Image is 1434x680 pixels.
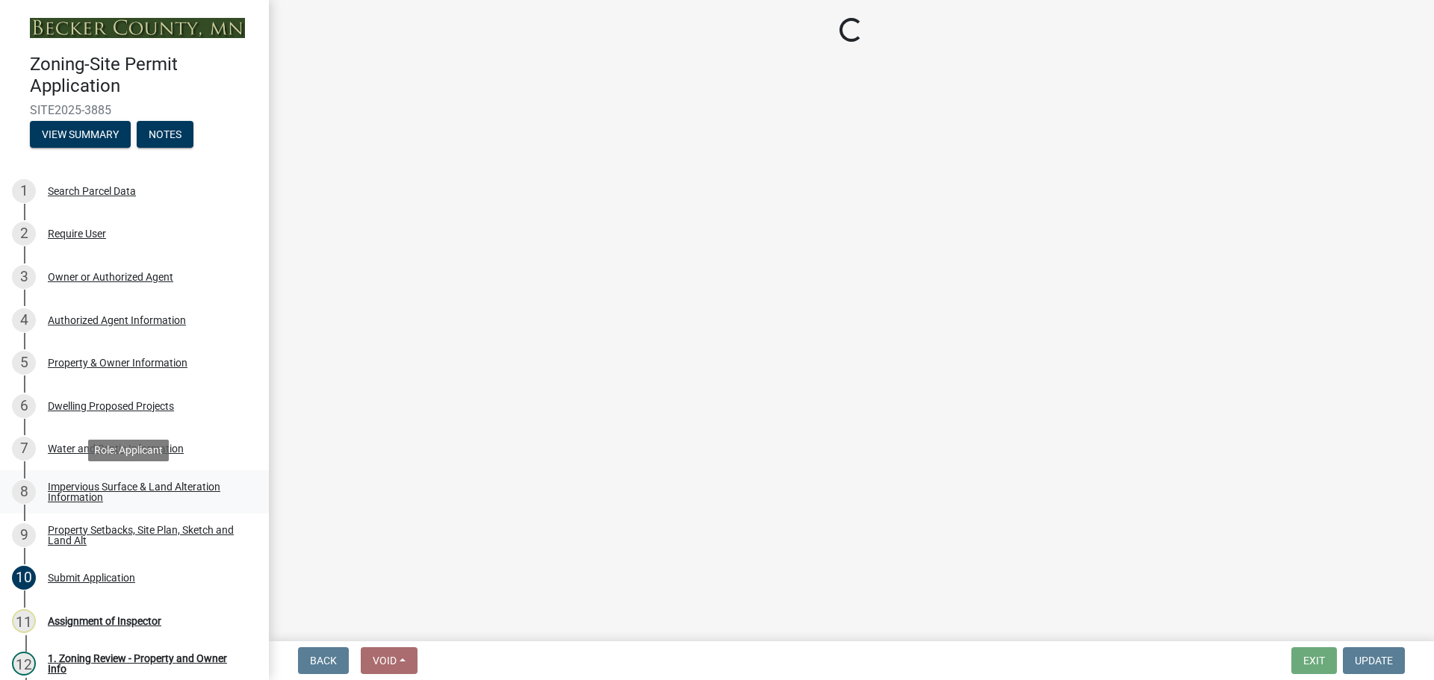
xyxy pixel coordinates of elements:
[12,308,36,332] div: 4
[12,652,36,676] div: 12
[137,129,193,141] wm-modal-confirm: Notes
[12,609,36,633] div: 11
[30,103,239,117] span: SITE2025-3885
[30,54,257,97] h4: Zoning-Site Permit Application
[310,655,337,667] span: Back
[12,394,36,418] div: 6
[30,121,131,148] button: View Summary
[12,523,36,547] div: 9
[88,440,169,461] div: Role: Applicant
[12,566,36,590] div: 10
[48,272,173,282] div: Owner or Authorized Agent
[12,437,36,461] div: 7
[1291,647,1337,674] button: Exit
[137,121,193,148] button: Notes
[1343,647,1405,674] button: Update
[48,401,174,411] div: Dwelling Proposed Projects
[12,480,36,504] div: 8
[48,653,245,674] div: 1. Zoning Review - Property and Owner Info
[373,655,397,667] span: Void
[48,573,135,583] div: Submit Application
[48,358,187,368] div: Property & Owner Information
[298,647,349,674] button: Back
[48,186,136,196] div: Search Parcel Data
[12,179,36,203] div: 1
[30,18,245,38] img: Becker County, Minnesota
[48,228,106,239] div: Require User
[30,129,131,141] wm-modal-confirm: Summary
[12,351,36,375] div: 5
[48,443,184,454] div: Water and Septic Information
[48,481,245,502] div: Impervious Surface & Land Alteration Information
[48,315,186,325] div: Authorized Agent Information
[12,222,36,246] div: 2
[361,647,418,674] button: Void
[1355,655,1393,667] span: Update
[48,616,161,626] div: Assignment of Inspector
[12,265,36,289] div: 3
[48,525,245,546] div: Property Setbacks, Site Plan, Sketch and Land Alt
